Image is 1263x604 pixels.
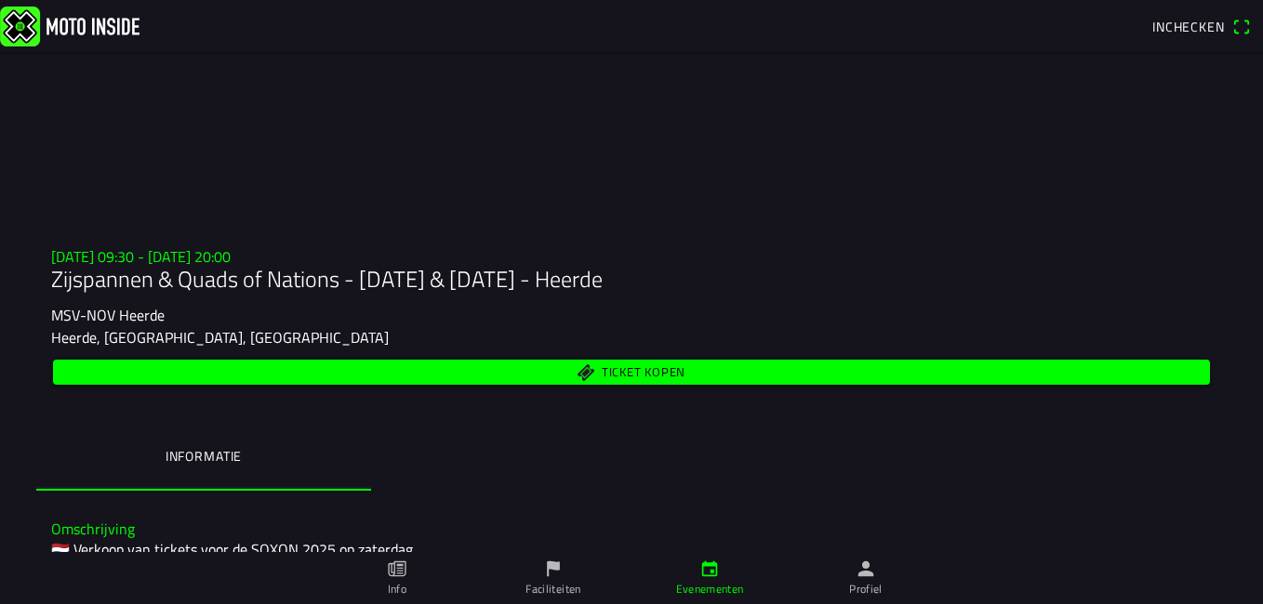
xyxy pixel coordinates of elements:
a: IncheckenQR-scanner [1143,10,1259,42]
ion-icon: kalender [699,558,720,579]
span: Ticket kopen [602,366,685,378]
ion-label: Informatie [166,446,242,466]
span: Inchecken [1152,17,1225,36]
ion-text: MSV-NOV Heerde [51,304,165,326]
h1: Zijspannen & Quads of Nations - [DATE] & [DATE] - Heerde [51,266,1212,293]
ion-icon: persoon [856,558,876,579]
ion-label: Info [388,581,406,597]
h3: Omschrijving [51,520,1212,538]
ion-label: Faciliteiten [525,581,580,597]
ion-label: Evenementen [676,581,744,597]
ion-text: Heerde, [GEOGRAPHIC_DATA], [GEOGRAPHIC_DATA] [51,326,389,348]
ion-label: Profiel [849,581,883,597]
h3: [DATE] 09:30 - [DATE] 20:00 [51,248,1212,266]
ion-icon: papier [387,558,407,579]
ion-icon: vlag [543,558,564,579]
